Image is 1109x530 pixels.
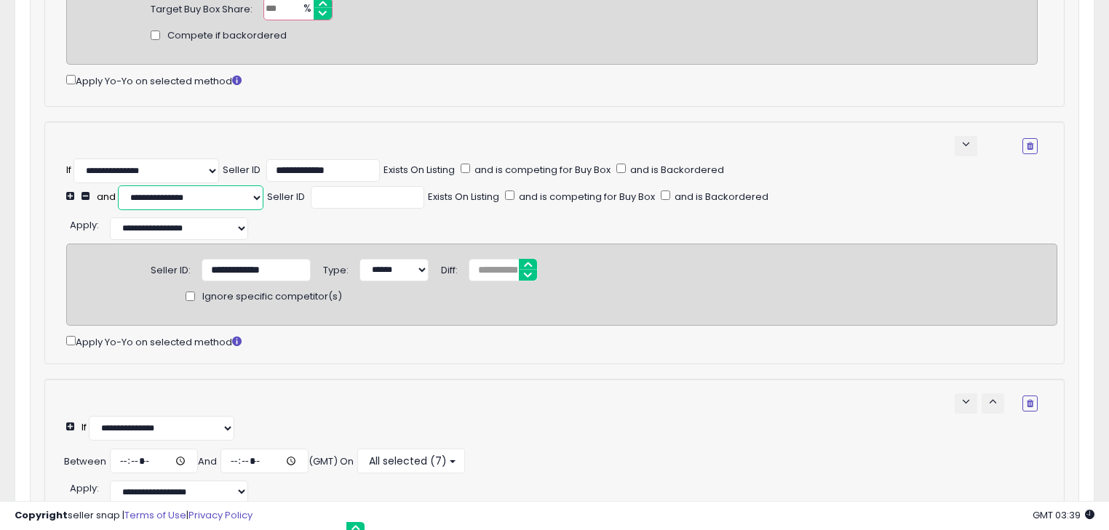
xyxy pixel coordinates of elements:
div: (GMT) On [309,455,354,469]
span: and is competing for Buy Box [472,163,611,177]
div: Seller ID: [151,259,191,278]
i: Remove Condition [1027,142,1033,150]
div: Between [64,455,106,469]
div: : [70,477,99,496]
div: : [70,214,99,233]
strong: Copyright [15,508,68,522]
button: keyboard_arrow_down [955,136,977,156]
span: Apply [70,218,97,232]
span: All selected (7) [367,454,447,468]
span: keyboard_arrow_up [986,395,1000,409]
div: Seller ID [267,190,305,204]
div: Apply Yo-Yo on selected method [66,72,1038,89]
div: Diff: [441,259,458,278]
div: Type: [323,259,349,278]
div: Seller ID [223,164,261,177]
span: keyboard_arrow_down [959,137,973,151]
div: Apply Yo-Yo on selected method [66,333,1057,350]
button: keyboard_arrow_down [955,393,977,414]
button: keyboard_arrow_up [982,393,1004,414]
div: And [198,455,217,469]
span: 2025-08-15 03:39 GMT [1033,508,1094,522]
span: and is Backordered [672,190,768,204]
span: Compete if backordered [167,29,287,43]
span: and is Backordered [628,163,724,177]
button: All selected (7) [357,449,465,473]
i: Remove Condition [1027,399,1033,408]
span: keyboard_arrow_down [959,395,973,409]
a: Terms of Use [124,508,186,522]
div: seller snap | | [15,509,253,523]
span: Apply [70,481,97,495]
div: Exists On Listing [428,190,499,204]
div: Exists On Listing [383,164,455,177]
a: Privacy Policy [188,508,253,522]
span: and is competing for Buy Box [517,190,655,204]
span: Ignore specific competitor(s) [202,290,342,304]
